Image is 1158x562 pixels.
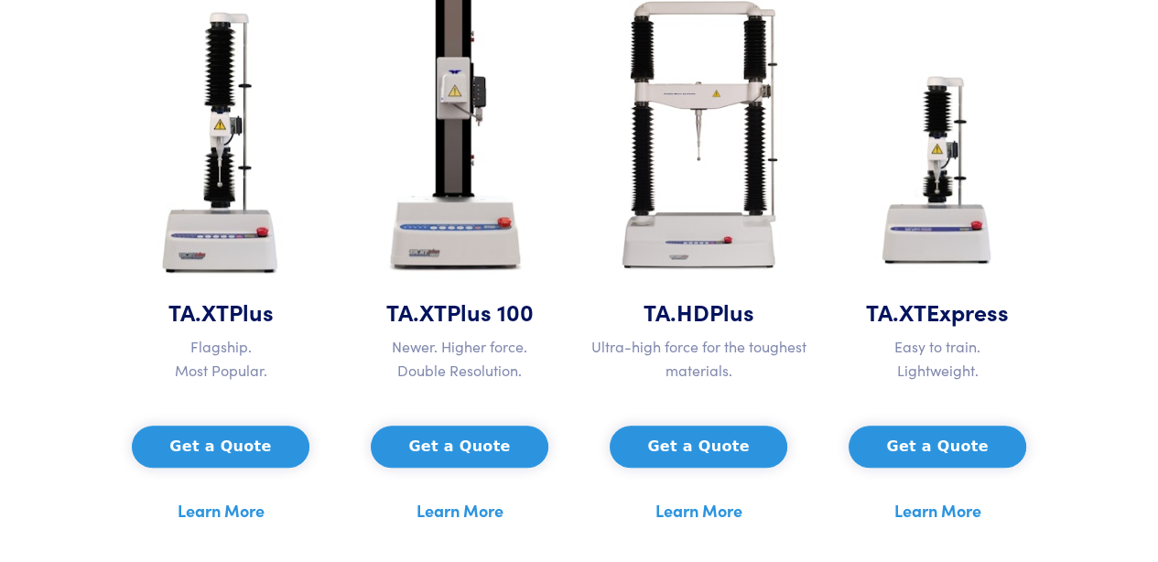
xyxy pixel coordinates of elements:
[229,296,274,328] span: Plus
[849,426,1025,468] button: Get a Quote
[371,426,547,468] button: Get a Quote
[178,497,265,524] a: Learn More
[132,426,308,468] button: Get a Quote
[417,497,503,524] a: Learn More
[113,335,330,382] p: Flagship. Most Popular.
[829,335,1046,382] p: Easy to train. Lightweight.
[655,497,742,524] a: Learn More
[829,296,1046,328] h5: TA.XT
[590,335,807,382] p: Ultra-high force for the toughest materials.
[352,296,568,328] h5: TA.XT
[447,296,534,328] span: Plus 100
[894,497,981,524] a: Learn More
[113,296,330,328] h5: TA.XT
[352,335,568,382] p: Newer. Higher force. Double Resolution.
[709,296,754,328] span: Plus
[610,426,786,468] button: Get a Quote
[590,296,807,328] h5: TA.HD
[859,44,1016,296] img: ta-xt-express-analyzer.jpg
[926,296,1009,328] span: Express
